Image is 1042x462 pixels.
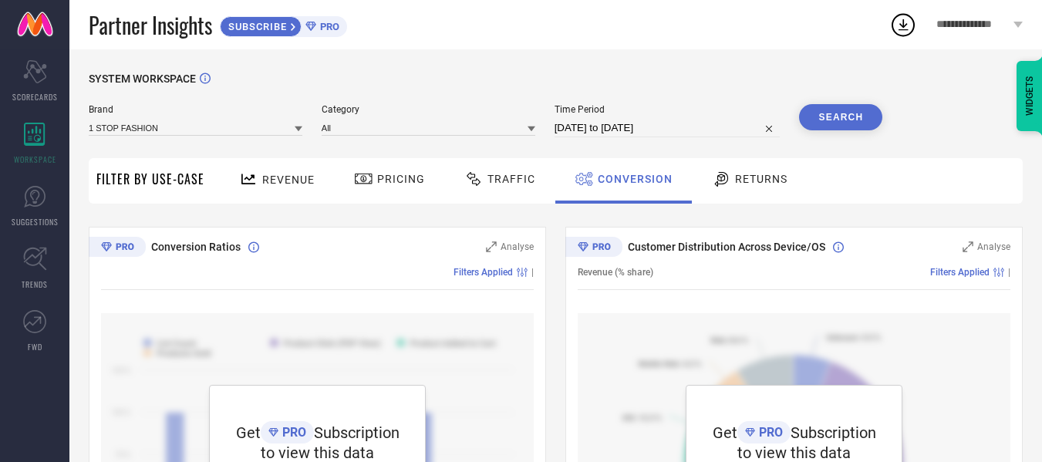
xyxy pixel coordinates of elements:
[89,73,196,85] span: SYSTEM WORKSPACE
[555,119,781,137] input: Select time period
[977,241,1010,252] span: Analyse
[501,241,534,252] span: Analyse
[89,9,212,41] span: Partner Insights
[322,104,535,115] span: Category
[963,241,973,252] svg: Zoom
[1008,267,1010,278] span: |
[14,153,56,165] span: WORKSPACE
[28,341,42,352] span: FWD
[565,237,622,260] div: Premium
[377,173,425,185] span: Pricing
[755,425,783,440] span: PRO
[96,170,204,188] span: Filter By Use-Case
[555,104,781,115] span: Time Period
[791,423,876,442] span: Subscription
[236,423,261,442] span: Get
[12,216,59,228] span: SUGGESTIONS
[220,12,347,37] a: SUBSCRIBEPRO
[930,267,990,278] span: Filters Applied
[486,241,497,252] svg: Zoom
[799,104,882,130] button: Search
[278,425,306,440] span: PRO
[454,267,513,278] span: Filters Applied
[713,423,737,442] span: Get
[578,267,653,278] span: Revenue (% share)
[487,173,535,185] span: Traffic
[89,237,146,260] div: Premium
[261,443,374,462] span: to view this data
[737,443,851,462] span: to view this data
[22,278,48,290] span: TRENDS
[151,241,241,253] span: Conversion Ratios
[531,267,534,278] span: |
[314,423,400,442] span: Subscription
[628,241,825,253] span: Customer Distribution Across Device/OS
[221,21,291,32] span: SUBSCRIBE
[12,91,58,103] span: SCORECARDS
[316,21,339,32] span: PRO
[598,173,673,185] span: Conversion
[735,173,787,185] span: Returns
[89,104,302,115] span: Brand
[262,174,315,186] span: Revenue
[889,11,917,39] div: Open download list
